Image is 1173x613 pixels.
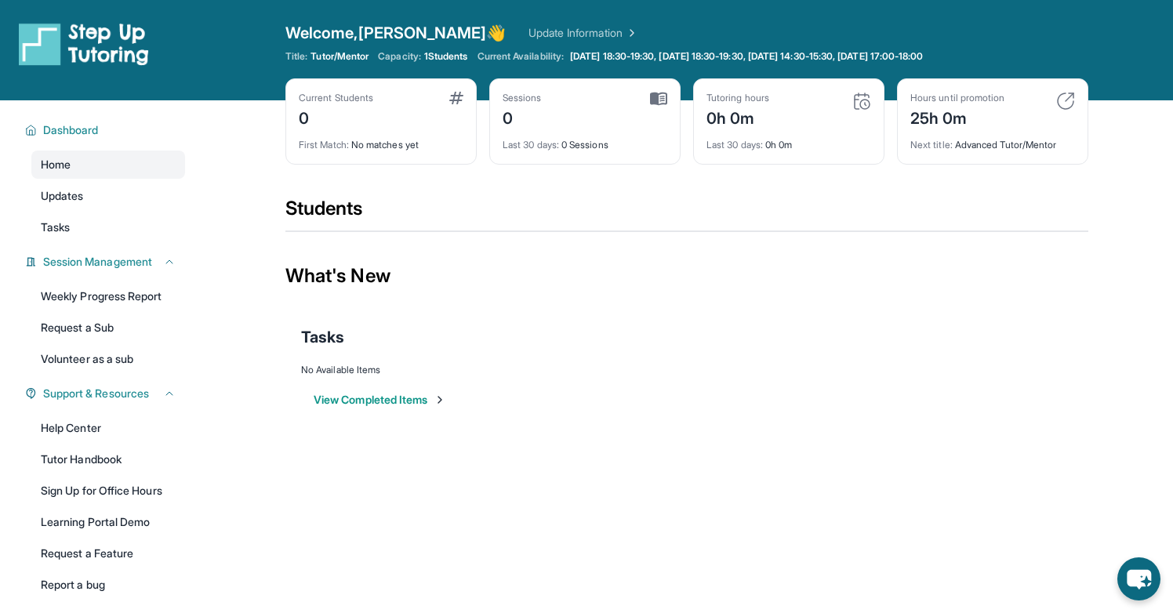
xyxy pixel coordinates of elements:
img: card [650,92,667,106]
span: [DATE] 18:30-19:30, [DATE] 18:30-19:30, [DATE] 14:30-15:30, [DATE] 17:00-18:00 [570,50,923,63]
img: card [852,92,871,111]
a: Learning Portal Demo [31,508,185,536]
div: 0h 0m [706,129,871,151]
div: No Available Items [301,364,1073,376]
div: Current Students [299,92,373,104]
span: First Match : [299,139,349,151]
div: Tutoring hours [706,92,769,104]
span: Last 30 days : [503,139,559,151]
div: 0h 0m [706,104,769,129]
div: 0 Sessions [503,129,667,151]
span: Dashboard [43,122,99,138]
a: Updates [31,182,185,210]
span: Tutor/Mentor [310,50,369,63]
div: No matches yet [299,129,463,151]
span: Tasks [301,326,344,348]
span: 1 Students [424,50,468,63]
span: Tasks [41,219,70,235]
a: Report a bug [31,571,185,599]
img: logo [19,22,149,66]
div: 0 [503,104,542,129]
div: Hours until promotion [910,92,1004,104]
div: Sessions [503,92,542,104]
button: View Completed Items [314,392,446,408]
a: Request a Feature [31,539,185,568]
span: Title: [285,50,307,63]
span: Current Availability: [478,50,564,63]
span: Home [41,157,71,172]
a: Volunteer as a sub [31,345,185,373]
button: Support & Resources [37,386,176,401]
div: What's New [285,241,1088,310]
a: Request a Sub [31,314,185,342]
a: Home [31,151,185,179]
a: [DATE] 18:30-19:30, [DATE] 18:30-19:30, [DATE] 14:30-15:30, [DATE] 17:00-18:00 [567,50,926,63]
div: Advanced Tutor/Mentor [910,129,1075,151]
a: Update Information [528,25,638,41]
div: 0 [299,104,373,129]
span: Session Management [43,254,152,270]
button: Dashboard [37,122,176,138]
span: Updates [41,188,84,204]
span: Next title : [910,139,953,151]
a: Tasks [31,213,185,241]
button: chat-button [1117,557,1160,600]
img: card [449,92,463,104]
a: Weekly Progress Report [31,282,185,310]
a: Help Center [31,414,185,442]
a: Sign Up for Office Hours [31,477,185,505]
div: 25h 0m [910,104,1004,129]
div: Students [285,196,1088,230]
span: Capacity: [378,50,421,63]
span: Support & Resources [43,386,149,401]
span: Last 30 days : [706,139,763,151]
a: Tutor Handbook [31,445,185,473]
span: Welcome, [PERSON_NAME] 👋 [285,22,507,44]
img: Chevron Right [623,25,638,41]
img: card [1056,92,1075,111]
button: Session Management [37,254,176,270]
